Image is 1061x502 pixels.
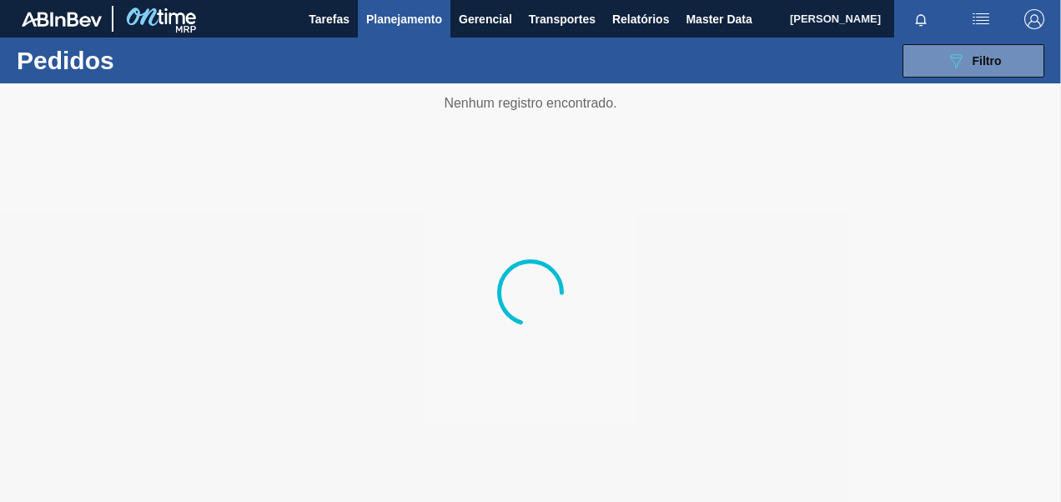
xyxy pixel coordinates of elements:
[686,9,752,29] span: Master Data
[459,9,512,29] span: Gerencial
[309,9,349,29] span: Tarefas
[1024,9,1044,29] img: Logout
[973,54,1002,68] span: Filtro
[971,9,991,29] img: userActions
[366,9,442,29] span: Planejamento
[612,9,669,29] span: Relatórios
[903,44,1044,78] button: Filtro
[894,8,948,31] button: Notificações
[22,12,102,27] img: TNhmsLtSVTkK8tSr43FrP2fwEKptu5GPRR3wAAAABJRU5ErkJggg==
[529,9,596,29] span: Transportes
[17,51,247,70] h1: Pedidos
